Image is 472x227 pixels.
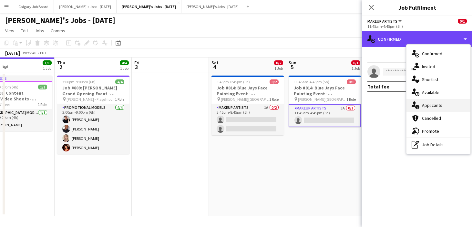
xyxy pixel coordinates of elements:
span: View [5,28,14,34]
span: 0/1 [458,19,467,24]
span: 1 Role [346,97,356,102]
span: Week 40 [21,50,37,55]
app-job-card: 3:00pm-9:00pm (6h)4/4Job #809: [PERSON_NAME] Grand Opening Event - [GEOGRAPHIC_DATA] ‭[PERSON_NAM... [57,76,129,154]
div: EDT [40,50,47,55]
button: Makeup Artists [367,19,403,24]
span: 2 [56,63,65,71]
button: [PERSON_NAME]'s Jobs - [DATE] [181,0,244,13]
span: ‭[PERSON_NAME] - Flagship Boutique [67,97,115,102]
span: Sat [211,60,219,66]
span: Invited [422,64,435,69]
span: Cancelled [422,115,441,121]
a: Edit [18,26,31,35]
span: 4/4 [115,79,124,84]
div: Confirmed [362,31,472,47]
span: 1/1 [43,60,52,65]
div: 1 Job [352,66,360,71]
span: 3 [133,63,139,71]
h3: Job Fulfilment [362,3,472,12]
div: 1 Job [120,66,128,71]
span: Jobs [35,28,44,34]
span: 0/2 [274,60,283,65]
h1: [PERSON_NAME]'s Jobs - [DATE] [5,15,115,25]
button: [PERSON_NAME]'s Jobs - [DATE] [54,0,117,13]
span: 1 Role [115,97,124,102]
span: Fri [134,60,139,66]
span: Applicants [422,102,442,108]
span: 1 Role [38,102,47,107]
span: 0/1 [351,60,360,65]
app-card-role: Makeup Artists3A0/111:45am-4:45pm (5h) [289,104,361,127]
a: Jobs [32,26,47,35]
h3: Job #809: [PERSON_NAME] Grand Opening Event - [GEOGRAPHIC_DATA] [57,85,129,97]
div: 11:45am-4:45pm (5h) [367,24,467,29]
span: 3:00pm-9:00pm (6h) [62,79,96,84]
button: Calgary Job Board [13,0,54,13]
app-card-role: Makeup Artists1A0/23:45pm-8:45pm (5h) [211,104,284,135]
span: Makeup Artists [367,19,397,24]
span: Confirmed [422,51,442,57]
span: 4/4 [120,60,129,65]
span: [PERSON_NAME][GEOGRAPHIC_DATA] - Gate 7 [221,97,269,102]
div: 1 Job [43,66,51,71]
div: 1 Job [274,66,283,71]
span: 0/2 [270,79,279,84]
span: 5 [288,63,296,71]
span: Promote [422,128,439,134]
div: Total fee [367,83,389,90]
span: Shortlist [422,77,438,82]
span: 0/1 [347,79,356,84]
span: Thu [57,60,65,66]
a: View [3,26,17,35]
span: 1/1 [38,85,47,89]
app-job-card: 11:45am-4:45pm (5h)0/1Job #814: Blue Jays Face Painting Event - [GEOGRAPHIC_DATA] [PERSON_NAME][G... [289,76,361,127]
span: 1 Role [269,97,279,102]
span: Sun [289,60,296,66]
h3: Job #814: Blue Jays Face Painting Event - [GEOGRAPHIC_DATA] [289,85,361,97]
span: 11:45am-4:45pm (5h) [294,79,329,84]
span: 3:45pm-8:45pm (5h) [217,79,250,84]
span: Comms [51,28,65,34]
app-card-role: Promotional Models4/43:00pm-9:00pm (6h)[PERSON_NAME][PERSON_NAME][PERSON_NAME][PERSON_NAME] [57,104,129,154]
div: [DATE] [5,50,20,56]
span: Edit [21,28,28,34]
span: Available [422,89,439,95]
button: [PERSON_NAME]'s Jobs - [DATE] [117,0,181,13]
span: 4 [210,63,219,71]
div: Job Details [406,138,470,151]
app-job-card: 3:45pm-8:45pm (5h)0/2Job #814: Blue Jays Face Painting Event - [GEOGRAPHIC_DATA] [PERSON_NAME][GE... [211,76,284,135]
span: [PERSON_NAME][GEOGRAPHIC_DATA] - Gate 7 [298,97,346,102]
a: Comms [48,26,68,35]
h3: Job #814: Blue Jays Face Painting Event - [GEOGRAPHIC_DATA] [211,85,284,97]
